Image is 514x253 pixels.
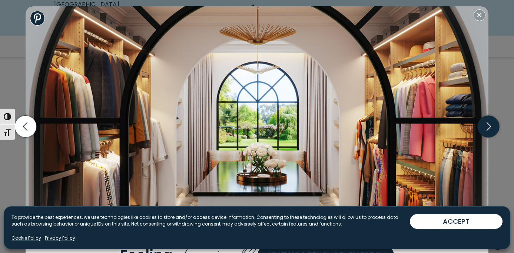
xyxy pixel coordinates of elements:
[45,235,75,241] a: Privacy Policy
[474,9,485,21] button: Close modal
[410,214,503,229] button: ACCEPT
[11,214,410,227] p: To provide the best experiences, we use technologies like cookies to store and/or access device i...
[11,235,41,241] a: Cookie Policy
[26,6,488,238] img: Spacious custom walk-in closet with abundant wardrobe space, center island storage
[30,11,45,26] a: Share to Pinterest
